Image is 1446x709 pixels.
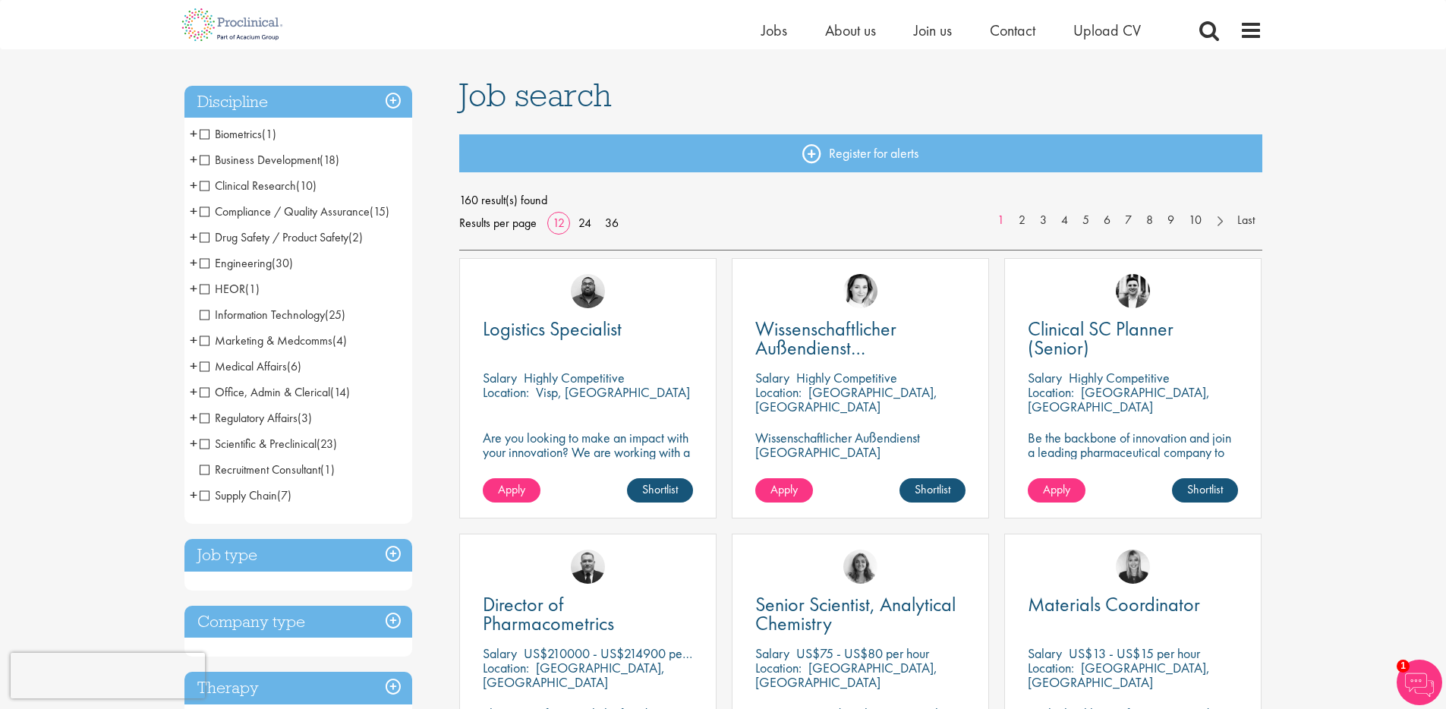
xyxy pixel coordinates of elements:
[200,462,335,477] span: Recruitment Consultant
[200,255,293,271] span: Engineering
[825,20,876,40] a: About us
[483,644,517,662] span: Salary
[1181,212,1209,229] a: 10
[1028,320,1238,358] a: Clinical SC Planner (Senior)
[277,487,291,503] span: (7)
[200,178,317,194] span: Clinical Research
[262,126,276,142] span: (1)
[571,550,605,584] img: Jakub Hanas
[200,307,345,323] span: Information Technology
[190,354,197,377] span: +
[571,274,605,308] a: Ashley Bennett
[272,255,293,271] span: (30)
[524,644,723,662] p: US$210000 - US$214900 per annum
[1230,212,1262,229] a: Last
[190,277,197,300] span: +
[843,274,877,308] a: Greta Prestel
[498,481,525,497] span: Apply
[200,358,301,374] span: Medical Affairs
[184,539,412,572] div: Job type
[200,410,312,426] span: Regulatory Affairs
[1073,20,1141,40] a: Upload CV
[755,595,966,633] a: Senior Scientist, Analytical Chemistry
[200,358,287,374] span: Medical Affairs
[200,384,350,400] span: Office, Admin & Clerical
[1116,550,1150,584] img: Janelle Jones
[200,487,277,503] span: Supply Chain
[200,436,317,452] span: Scientific & Preclinical
[483,383,529,401] span: Location:
[483,659,529,676] span: Location:
[1069,369,1170,386] p: Highly Competitive
[184,672,412,704] h3: Therapy
[200,436,337,452] span: Scientific & Preclinical
[459,212,537,235] span: Results per page
[200,126,262,142] span: Biometrics
[1028,595,1238,614] a: Materials Coordinator
[1069,644,1200,662] p: US$13 - US$15 per hour
[761,20,787,40] span: Jobs
[1011,212,1033,229] a: 2
[755,478,813,503] a: Apply
[770,481,798,497] span: Apply
[483,430,693,503] p: Are you looking to make an impact with your innovation? We are working with a well-established ph...
[190,200,197,222] span: +
[200,152,339,168] span: Business Development
[200,384,330,400] span: Office, Admin & Clerical
[190,174,197,197] span: +
[843,550,877,584] a: Jackie Cerchio
[459,189,1262,212] span: 160 result(s) found
[190,380,197,403] span: +
[755,383,937,415] p: [GEOGRAPHIC_DATA], [GEOGRAPHIC_DATA]
[1028,659,1074,676] span: Location:
[296,178,317,194] span: (10)
[1028,478,1085,503] a: Apply
[184,606,412,638] h3: Company type
[200,462,320,477] span: Recruitment Consultant
[1028,383,1074,401] span: Location:
[200,229,348,245] span: Drug Safety / Product Safety
[1028,644,1062,662] span: Salary
[184,86,412,118] div: Discipline
[483,659,665,691] p: [GEOGRAPHIC_DATA], [GEOGRAPHIC_DATA]
[1397,660,1442,705] img: Chatbot
[200,332,332,348] span: Marketing & Medcomms
[200,229,363,245] span: Drug Safety / Product Safety
[483,320,693,339] a: Logistics Specialist
[459,134,1262,172] a: Register for alerts
[325,307,345,323] span: (25)
[200,410,298,426] span: Regulatory Affairs
[200,255,272,271] span: Engineering
[348,229,363,245] span: (2)
[200,178,296,194] span: Clinical Research
[483,316,622,342] span: Logistics Specialist
[483,591,614,636] span: Director of Pharmacometrics
[1075,212,1097,229] a: 5
[755,591,956,636] span: Senior Scientist, Analytical Chemistry
[320,152,339,168] span: (18)
[190,329,197,351] span: +
[370,203,389,219] span: (15)
[755,659,802,676] span: Location:
[914,20,952,40] a: Join us
[332,332,347,348] span: (4)
[190,148,197,171] span: +
[1117,212,1139,229] a: 7
[200,126,276,142] span: Biometrics
[317,436,337,452] span: (23)
[483,595,693,633] a: Director of Pharmacometrics
[11,653,205,698] iframe: reCAPTCHA
[190,225,197,248] span: +
[1172,478,1238,503] a: Shortlist
[1116,274,1150,308] img: Edward Little
[298,410,312,426] span: (3)
[755,430,966,459] p: Wissenschaftlicher Außendienst [GEOGRAPHIC_DATA]
[990,212,1012,229] a: 1
[755,383,802,401] span: Location:
[200,332,347,348] span: Marketing & Medcomms
[1096,212,1118,229] a: 6
[755,320,966,358] a: Wissenschaftlicher Außendienst [GEOGRAPHIC_DATA]
[483,369,517,386] span: Salary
